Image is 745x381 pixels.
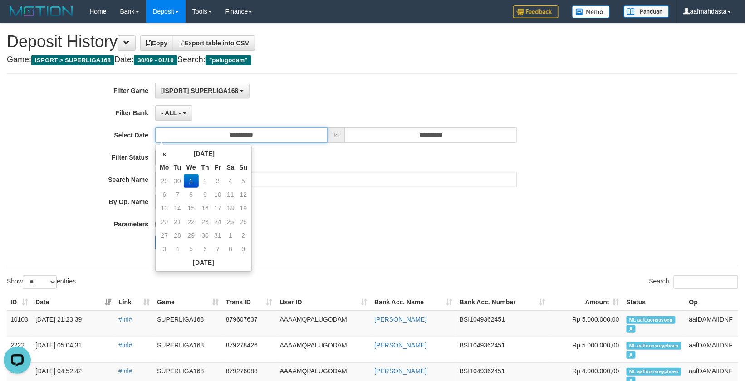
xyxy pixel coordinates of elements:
th: ID: activate to sort column ascending [7,294,32,311]
span: Approved [627,351,636,359]
td: 3 [157,242,171,256]
th: Status [623,294,686,311]
button: - ALL - [155,105,192,121]
td: 879278426 [222,337,276,362]
td: 9 [237,242,250,256]
td: 7 [171,188,184,201]
span: Rp 4.000.000,00 [572,367,619,375]
td: 5 [237,174,250,188]
span: BSI [460,342,470,349]
td: 9 [199,188,212,201]
td: 2 [237,229,250,242]
th: We [184,161,199,174]
img: Button%20Memo.svg [572,5,610,18]
td: 12 [237,188,250,201]
td: 18 [224,201,237,215]
td: 1 [184,174,199,188]
td: aafDAMAIIDNF [686,311,738,337]
img: MOTION_logo.png [7,5,76,18]
span: Rp 5.000.000,00 [572,316,619,323]
span: Manually Linked by aaftuonsreyphoen [627,342,682,350]
th: Bank Acc. Name: activate to sort column ascending [371,294,456,311]
td: 17 [211,201,224,215]
td: 14 [171,201,184,215]
span: 30/09 - 01/10 [134,55,177,65]
th: Date: activate to sort column ascending [32,294,115,311]
td: 20 [157,215,171,229]
td: 5 [184,242,199,256]
td: 10103 [7,311,32,337]
th: Bank Acc. Number: activate to sort column ascending [456,294,549,311]
td: 26 [237,215,250,229]
span: Manually Linked by aaftuonsreyphoen [627,368,682,376]
td: [DATE] 05:04:31 [32,337,115,362]
label: Show entries [7,275,76,289]
th: Link: activate to sort column ascending [115,294,153,311]
th: Sa [224,161,237,174]
th: Tu [171,161,184,174]
td: 21 [171,215,184,229]
td: 30 [171,174,184,188]
th: Su [237,161,250,174]
a: #ml# [118,316,132,323]
td: 7 [211,242,224,256]
a: #ml# [118,342,132,349]
td: 24 [211,215,224,229]
span: Rp 5.000.000,00 [572,342,619,349]
span: BSI [460,367,470,375]
th: Amount: activate to sort column ascending [549,294,623,311]
td: SUPERLIGA168 [153,311,222,337]
td: [DATE] 21:23:39 [32,311,115,337]
span: Copy [146,39,167,47]
button: Open LiveChat chat widget [4,4,31,31]
td: 10 [211,188,224,201]
th: Trans ID: activate to sort column ascending [222,294,276,311]
td: 8 [184,188,199,201]
td: 4 [224,174,237,188]
a: #ml# [118,367,132,375]
td: SUPERLIGA168 [153,337,222,362]
h1: Deposit History [7,33,738,51]
th: User ID: activate to sort column ascending [276,294,371,311]
td: 27 [157,229,171,242]
td: 1049362451 [456,337,549,362]
th: Fr [211,161,224,174]
th: Mo [157,161,171,174]
td: 6 [199,242,212,256]
a: [PERSON_NAME] [374,316,426,323]
th: Game: activate to sort column ascending [153,294,222,311]
td: 1049362451 [456,311,549,337]
td: 6 [157,188,171,201]
td: 4 [171,242,184,256]
td: 31 [211,229,224,242]
td: 22 [184,215,199,229]
span: Manually Linked by aafLuonsavong [627,316,676,324]
a: [PERSON_NAME] [374,342,426,349]
button: [ISPORT] SUPERLIGA168 [155,83,250,98]
td: 2222 [7,337,32,362]
td: 3 [211,174,224,188]
img: Feedback.jpg [513,5,559,18]
span: [ISPORT] SUPERLIGA168 [161,87,238,94]
td: 879607637 [222,311,276,337]
th: « [157,147,171,161]
span: Approved [627,325,636,333]
td: 29 [157,174,171,188]
span: ISPORT > SUPERLIGA168 [31,55,114,65]
h4: Game: Date: Search: [7,55,738,64]
th: Th [199,161,212,174]
th: Op [686,294,738,311]
select: Showentries [23,275,57,289]
td: AAAAMQPALUGODAM [276,337,371,362]
td: 8 [224,242,237,256]
a: [PERSON_NAME] [374,367,426,375]
td: 16 [199,201,212,215]
a: Export table into CSV [173,35,255,51]
td: 30 [199,229,212,242]
span: to [328,127,345,143]
td: 1 [224,229,237,242]
td: aafDAMAIIDNF [686,337,738,362]
td: 2 [199,174,212,188]
td: AAAAMQPALUGODAM [276,311,371,337]
span: BSI [460,316,470,323]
